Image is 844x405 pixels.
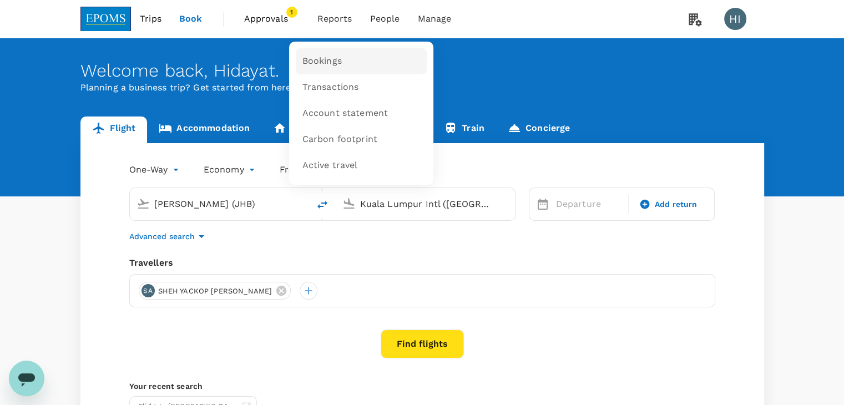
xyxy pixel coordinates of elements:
[296,100,427,126] a: Account statement
[80,7,132,31] img: EPOMS SDN BHD
[129,231,195,242] p: Advanced search
[417,12,451,26] span: Manage
[147,117,261,143] a: Accommodation
[296,153,427,179] a: Active travel
[302,81,359,94] span: Transactions
[370,12,400,26] span: People
[261,117,346,143] a: Long stay
[655,199,698,210] span: Add return
[129,381,715,392] p: Your recent search
[244,12,300,26] span: Approvals
[179,12,203,26] span: Book
[129,161,181,179] div: One-Way
[151,286,279,297] span: SHEH YACKOP [PERSON_NAME]
[9,361,44,396] iframe: Button to launch messaging window
[309,191,336,218] button: delete
[280,163,408,176] button: Frequent flyer programme
[302,159,358,172] span: Active travel
[286,7,297,18] span: 1
[204,161,257,179] div: Economy
[140,12,161,26] span: Trips
[296,126,427,153] a: Carbon footprint
[724,8,746,30] div: HI
[360,195,492,212] input: Going to
[139,282,291,300] div: SASHEH YACKOP [PERSON_NAME]
[154,195,286,212] input: Depart from
[296,74,427,100] a: Transactions
[80,60,764,81] div: Welcome back , Hidayat .
[496,117,582,143] a: Concierge
[301,202,304,205] button: Open
[80,81,764,94] p: Planning a business trip? Get started from here.
[129,230,208,243] button: Advanced search
[80,117,148,143] a: Flight
[141,284,155,297] div: SA
[302,107,388,120] span: Account statement
[129,256,715,270] div: Travellers
[556,198,621,211] p: Departure
[302,55,342,68] span: Bookings
[317,12,352,26] span: Reports
[381,330,464,358] button: Find flights
[302,133,377,146] span: Carbon footprint
[507,202,509,205] button: Open
[280,163,395,176] p: Frequent flyer programme
[296,48,427,74] a: Bookings
[432,117,496,143] a: Train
